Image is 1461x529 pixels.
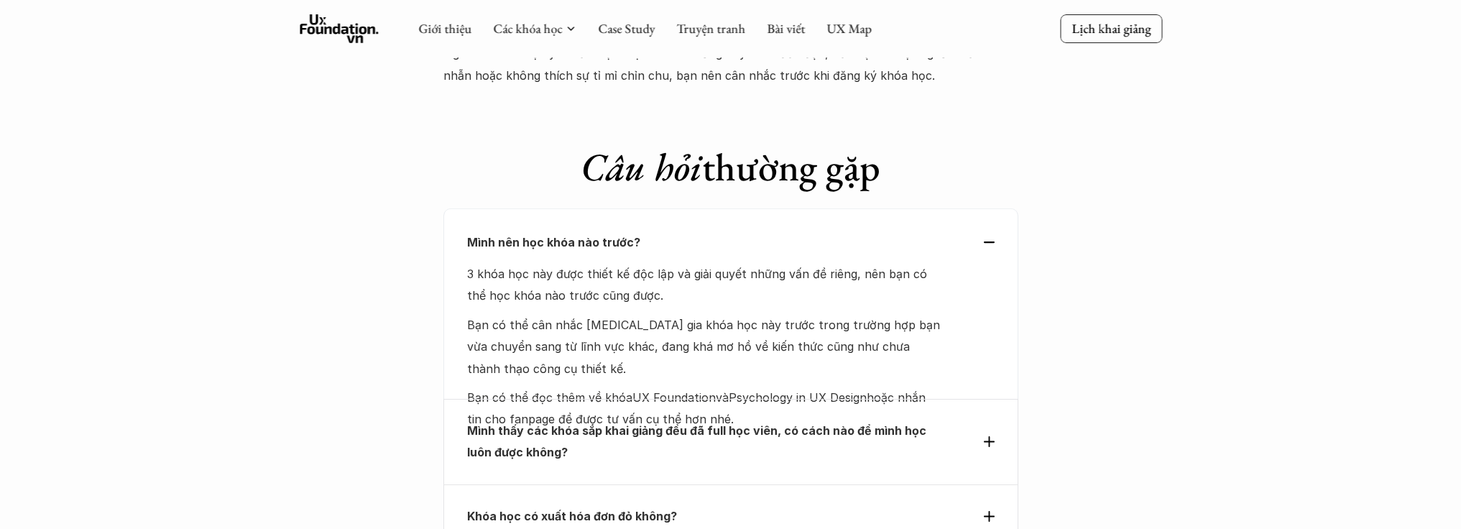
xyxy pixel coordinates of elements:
[443,144,1018,190] h1: thường gặp
[598,20,655,37] a: Case Study
[467,263,942,307] p: 3 khóa học này được thiết kế độc lập và giải quyết những vấn đề riêng, nên bạn có thể học khóa nà...
[418,20,471,37] a: Giới thiệu
[467,509,677,523] strong: Khóa học có xuất hóa đơn đỏ không?
[467,387,942,431] p: Bạn có thể đọc thêm về khóa và hoặc nhắn tin cho fanpage để được tư vấn cụ thể hơn nhé.
[467,314,942,379] p: Bạn có thể cân nhắc [MEDICAL_DATA] gia khóa học này trước trong trường hợp bạn vừa chuyển sang từ...
[676,20,745,37] a: Truyện tranh
[767,20,805,37] a: Bài viết
[467,235,640,249] strong: Mình nên học khóa nào trước?
[632,390,716,405] a: UX Foundation
[493,20,562,37] a: Các khóa học
[581,142,702,192] em: Câu hỏi
[1071,20,1151,37] p: Lịch khai giảng
[1060,14,1162,42] a: Lịch khai giảng
[729,390,867,405] a: Psychology in UX Design
[467,423,929,459] strong: Mình thấy các khóa sắp khai giảng đều đã full học viên, có cách nào để mình học luôn được không?
[443,42,1018,86] p: Ngoài ra khóa học yêu cầu việc thực hành thường xuyên và đều đặn, nếu bạn là một người thiếu kiên...
[826,20,872,37] a: UX Map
